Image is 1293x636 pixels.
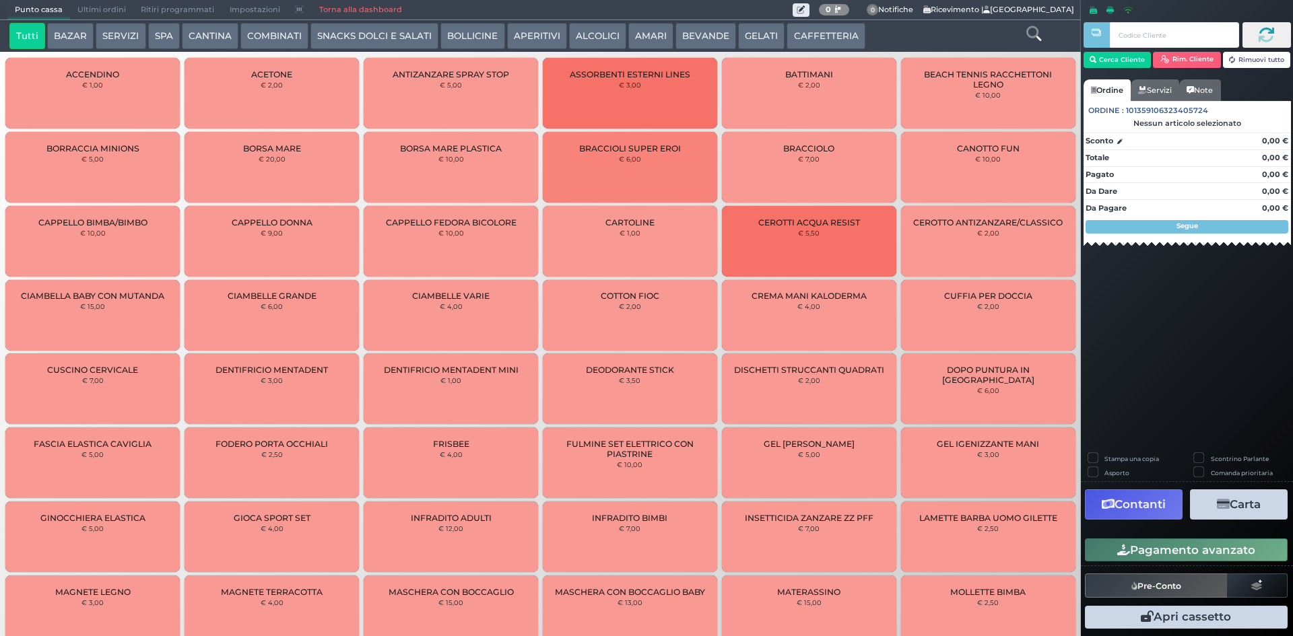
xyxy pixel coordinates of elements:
label: Stampa una copia [1104,454,1159,463]
span: CAPPELLO BIMBA/BIMBO [38,217,147,227]
span: FASCIA ELASTICA CAVIGLIA [34,439,152,449]
strong: 0,00 € [1262,170,1288,179]
a: Note [1179,79,1220,101]
small: € 6,00 [619,155,641,163]
small: € 3,00 [619,81,641,89]
small: € 10,00 [438,155,464,163]
span: MOLLETTE BIMBA [950,587,1026,597]
span: GEL IGENIZZANTE MANI [937,439,1039,449]
small: € 7,00 [619,524,640,532]
span: DENTIFRICIO MENTADENT MINI [384,365,519,375]
span: Ultimi ordini [70,1,133,20]
strong: Pagato [1086,170,1114,179]
span: 101359106323405724 [1126,105,1208,116]
span: 0 [867,4,879,16]
span: BEACH TENNIS RACCHETTONI LEGNO [912,69,1063,90]
span: DEODORANTE STICK [586,365,674,375]
strong: 0,00 € [1262,203,1288,213]
small: € 5,00 [440,81,462,89]
button: Apri cassetto [1085,606,1288,629]
small: € 2,00 [977,302,999,310]
span: GIOCA SPORT SET [234,513,310,523]
span: FODERO PORTA OCCHIALI [215,439,328,449]
small: € 5,50 [798,229,820,237]
span: FRISBEE [433,439,469,449]
button: GELATI [738,23,785,50]
span: DOPO PUNTURA IN [GEOGRAPHIC_DATA] [912,365,1063,385]
span: Ordine : [1088,105,1124,116]
span: BRACCIOLI SUPER EROI [579,143,681,153]
small: € 15,00 [80,302,105,310]
small: € 13,00 [618,598,642,606]
small: € 10,00 [975,91,1001,99]
small: € 2,00 [977,229,999,237]
button: Tutti [9,23,45,50]
small: € 1,00 [620,229,640,237]
div: Nessun articolo selezionato [1084,118,1291,128]
span: CREMA MANI KALODERMA [752,291,867,301]
span: MATERASSINO [777,587,840,597]
small: € 2,00 [798,81,820,89]
label: Comanda prioritaria [1211,468,1273,477]
button: BOLLICINE [440,23,504,50]
span: CUFFIA PER DOCCIA [944,291,1032,301]
strong: 0,00 € [1262,186,1288,196]
small: € 7,00 [82,376,104,384]
strong: Segue [1176,221,1198,230]
label: Asporto [1104,468,1129,477]
span: INSETTICIDA ZANZARE ZZ PFF [745,513,873,523]
span: ASSORBENTI ESTERNI LINES [570,69,690,79]
span: CANOTTO FUN [957,143,1020,153]
small: € 5,00 [81,524,104,532]
button: APERITIVI [507,23,567,50]
small: € 6,00 [977,386,999,394]
small: € 5,00 [798,450,820,458]
span: MASCHERA CON BOCCAGLIO [389,587,514,597]
small: € 6,00 [261,302,283,310]
small: € 5,00 [81,450,104,458]
span: GEL [PERSON_NAME] [764,439,855,449]
a: Servizi [1131,79,1179,101]
small: € 4,00 [440,450,463,458]
small: € 10,00 [617,460,642,468]
small: € 2,00 [619,302,641,310]
button: Contanti [1085,489,1183,520]
button: Rim. Cliente [1153,52,1221,68]
button: SPA [148,23,180,50]
span: CAPPELLO FEDORA BICOLORE [386,217,517,227]
span: CUSCINO CERVICALE [47,365,138,375]
span: Impostazioni [222,1,288,20]
span: BRACCIOLO [783,143,834,153]
span: Punto cassa [7,1,70,20]
span: CIAMBELLE GRANDE [228,291,317,301]
small: € 2,50 [977,524,999,532]
small: € 5,00 [81,155,104,163]
small: € 10,00 [975,155,1001,163]
button: CANTINA [182,23,238,50]
small: € 2,00 [261,81,283,89]
small: € 3,50 [619,376,640,384]
button: ALCOLICI [569,23,626,50]
small: € 4,00 [440,302,463,310]
span: DISCHETTI STRUCCANTI QUADRATI [734,365,884,375]
span: FULMINE SET ELETTRICO CON PIASTRINE [554,439,706,459]
label: Scontrino Parlante [1211,454,1269,463]
span: ANTIZANZARE SPRAY STOP [393,69,509,79]
small: € 7,00 [798,155,820,163]
strong: Da Pagare [1086,203,1127,213]
span: CEROTTO ANTIZANZARE/CLASSICO [913,217,1063,227]
strong: 0,00 € [1262,153,1288,162]
a: Ordine [1084,79,1131,101]
button: BAZAR [47,23,94,50]
small: € 9,00 [261,229,283,237]
span: INFRADITO ADULTI [411,513,492,523]
span: INFRADITO BIMBI [592,513,667,523]
small: € 4,00 [797,302,820,310]
span: BORRACCIA MINIONS [46,143,139,153]
strong: 0,00 € [1262,136,1288,145]
a: Torna alla dashboard [311,1,409,20]
small: € 2,00 [798,376,820,384]
span: LAMETTE BARBA UOMO GILETTE [919,513,1057,523]
span: CAPPELLO DONNA [232,217,312,227]
small: € 4,00 [261,524,284,532]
